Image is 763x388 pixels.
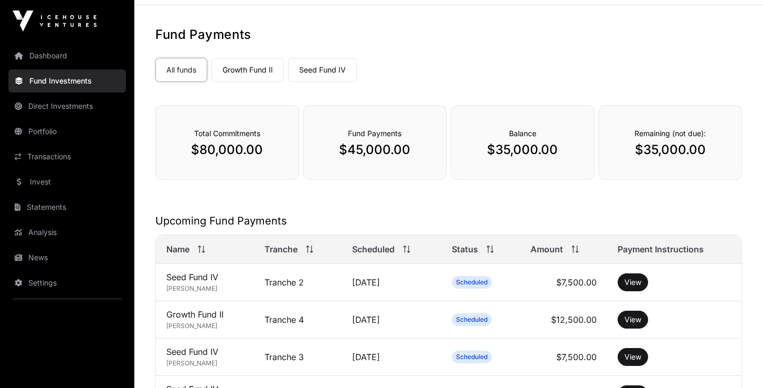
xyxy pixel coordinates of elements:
[711,338,763,388] iframe: Chat Widget
[8,145,126,168] a: Transactions
[618,348,648,366] button: View
[342,264,441,301] td: [DATE]
[342,301,441,339] td: [DATE]
[155,26,742,43] h1: Fund Payments
[509,129,536,138] span: Balance
[288,58,357,82] a: Seed Fund IV
[551,314,597,325] span: $12,500.00
[325,141,426,158] p: $45,000.00
[556,277,597,288] span: $7,500.00
[155,58,207,82] a: All funds
[166,243,189,256] span: Name
[618,273,648,291] button: View
[472,141,573,158] p: $35,000.00
[166,284,217,292] span: [PERSON_NAME]
[194,129,260,138] span: Total Commitments
[166,359,217,367] span: [PERSON_NAME]
[264,243,298,256] span: Tranche
[254,339,342,376] td: Tranche 3
[348,129,401,138] span: Fund Payments
[155,213,742,228] h2: Upcoming Fund Payments
[156,264,254,301] td: Seed Fund IV
[556,352,597,362] span: $7,500.00
[13,11,97,32] img: Icehouse Ventures Logo
[8,196,126,219] a: Statements
[8,95,126,118] a: Direct Investments
[456,353,488,361] span: Scheduled
[342,339,441,376] td: [DATE]
[634,129,706,138] span: Remaining (not due):
[618,243,704,256] span: Payment Instructions
[8,271,126,294] a: Settings
[531,243,563,256] span: Amount
[452,243,478,256] span: Status
[254,301,342,339] td: Tranche 4
[352,243,395,256] span: Scheduled
[156,339,254,376] td: Seed Fund IV
[456,278,488,287] span: Scheduled
[8,170,126,193] a: Invest
[8,120,126,143] a: Portfolio
[177,141,278,158] p: $80,000.00
[8,44,126,67] a: Dashboard
[211,58,284,82] a: Growth Fund II
[254,264,342,301] td: Tranche 2
[618,311,648,329] button: View
[8,246,126,269] a: News
[8,69,126,93] a: Fund Investments
[156,301,254,339] td: Growth Fund II
[456,315,488,324] span: Scheduled
[8,221,126,244] a: Analysis
[620,141,721,158] p: $35,000.00
[166,322,217,330] span: [PERSON_NAME]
